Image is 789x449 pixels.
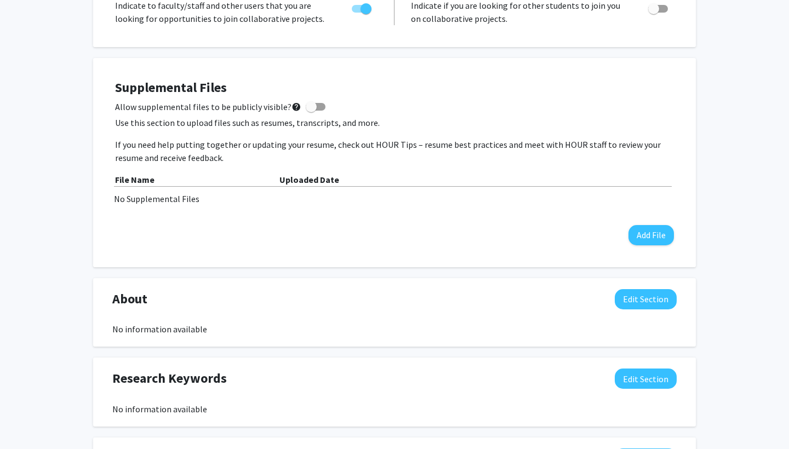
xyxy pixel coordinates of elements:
[615,369,677,389] button: Edit Research Keywords
[628,225,674,245] button: Add File
[112,402,677,416] div: No information available
[115,174,155,185] b: File Name
[279,174,339,185] b: Uploaded Date
[112,289,147,309] span: About
[115,116,674,129] p: Use this section to upload files such as resumes, transcripts, and more.
[291,100,301,113] mat-icon: help
[115,80,674,96] h4: Supplemental Files
[115,100,301,113] span: Allow supplemental files to be publicly visible?
[115,138,674,164] p: If you need help putting together or updating your resume, check out HOUR Tips – resume best prac...
[114,192,675,205] div: No Supplemental Files
[615,289,677,309] button: Edit About
[112,369,227,388] span: Research Keywords
[112,323,677,336] div: No information available
[8,400,47,441] iframe: Chat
